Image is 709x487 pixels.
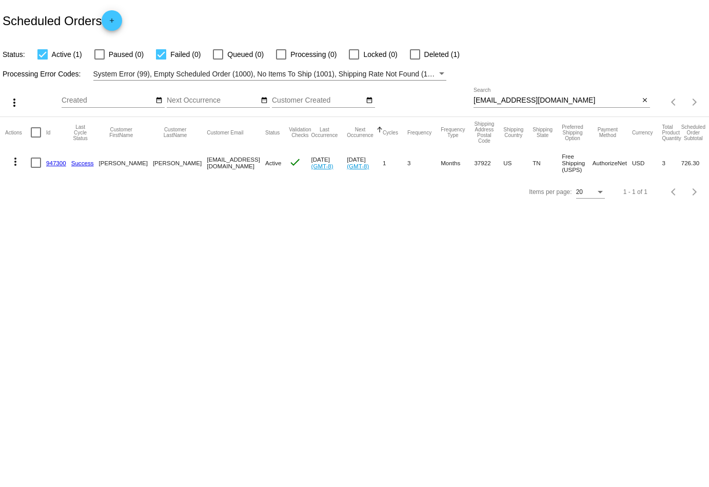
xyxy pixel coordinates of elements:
[366,96,373,105] mat-icon: date_range
[46,129,50,135] button: Change sorting for Id
[289,156,301,168] mat-icon: check
[9,155,22,168] mat-icon: more_vert
[593,127,623,138] button: Change sorting for PaymentMethod.Type
[639,95,650,106] button: Clear
[93,68,447,81] mat-select: Filter by Processing Error Codes
[424,48,460,61] span: Deleted (1)
[562,148,593,178] mat-cell: Free Shipping (USPS)
[167,96,259,105] input: Next Occurrence
[46,160,66,166] a: 947300
[347,163,369,169] a: (GMT-8)
[632,148,662,178] mat-cell: USD
[153,127,198,138] button: Change sorting for CustomerLastName
[632,129,653,135] button: Change sorting for CurrencyIso
[441,148,474,178] mat-cell: Months
[207,129,243,135] button: Change sorting for CustomerEmail
[106,17,118,29] mat-icon: add
[207,148,265,178] mat-cell: [EMAIL_ADDRESS][DOMAIN_NAME]
[3,10,122,31] h2: Scheduled Orders
[474,148,503,178] mat-cell: 37922
[272,96,364,105] input: Customer Created
[3,50,25,59] span: Status:
[311,127,338,138] button: Change sorting for LastOccurrenceUtc
[623,188,647,196] div: 1 - 1 of 1
[227,48,264,61] span: Queued (0)
[533,127,553,138] button: Change sorting for ShippingState
[347,148,383,178] mat-cell: [DATE]
[664,92,684,112] button: Previous page
[684,92,705,112] button: Next page
[383,129,398,135] button: Change sorting for Cycles
[662,148,681,178] mat-cell: 3
[8,96,21,109] mat-icon: more_vert
[62,96,154,105] input: Created
[407,129,431,135] button: Change sorting for Frequency
[363,48,397,61] span: Locked (0)
[662,117,681,148] mat-header-cell: Total Product Quantity
[684,182,705,202] button: Next page
[155,96,163,105] mat-icon: date_range
[641,96,648,105] mat-icon: close
[664,182,684,202] button: Previous page
[261,96,268,105] mat-icon: date_range
[562,124,583,141] button: Change sorting for PreferredShippingOption
[5,117,31,148] mat-header-cell: Actions
[383,148,407,178] mat-cell: 1
[265,160,282,166] span: Active
[576,189,605,196] mat-select: Items per page:
[99,148,153,178] mat-cell: [PERSON_NAME]
[529,188,572,196] div: Items per page:
[109,48,144,61] span: Paused (0)
[170,48,201,61] span: Failed (0)
[289,117,311,148] mat-header-cell: Validation Checks
[52,48,82,61] span: Active (1)
[407,148,441,178] mat-cell: 3
[503,127,523,138] button: Change sorting for ShippingCountry
[503,148,533,178] mat-cell: US
[311,163,333,169] a: (GMT-8)
[474,121,494,144] button: Change sorting for ShippingPostcode
[311,148,347,178] mat-cell: [DATE]
[153,148,207,178] mat-cell: [PERSON_NAME]
[3,70,81,78] span: Processing Error Codes:
[347,127,373,138] button: Change sorting for NextOccurrenceUtc
[593,148,632,178] mat-cell: AuthorizeNet
[681,124,705,141] button: Change sorting for Subtotal
[474,96,639,105] input: Search
[265,129,280,135] button: Change sorting for Status
[290,48,337,61] span: Processing (0)
[99,127,144,138] button: Change sorting for CustomerFirstName
[533,148,562,178] mat-cell: TN
[71,124,90,141] button: Change sorting for LastProcessingCycleId
[71,160,94,166] a: Success
[576,188,583,196] span: 20
[441,127,465,138] button: Change sorting for FrequencyType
